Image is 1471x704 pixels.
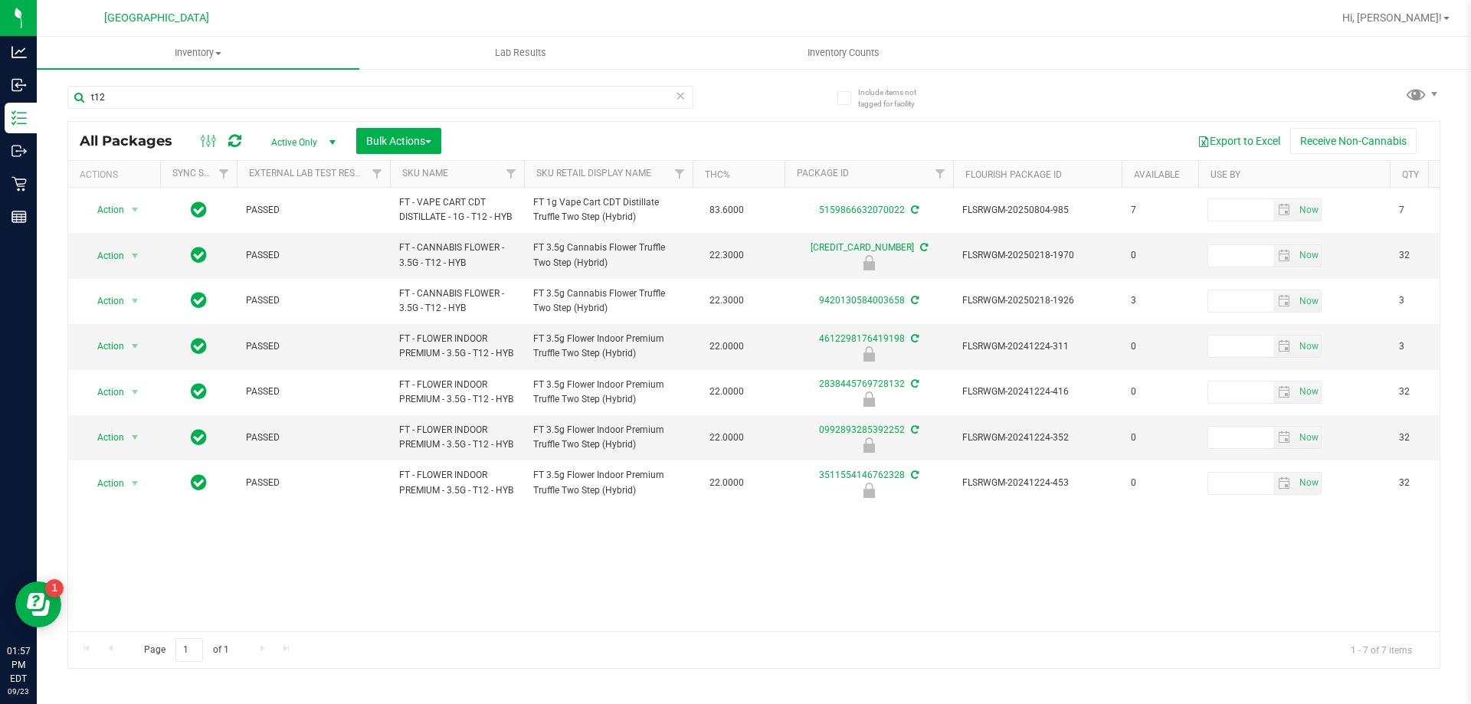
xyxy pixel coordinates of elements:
[962,431,1112,445] span: FLSRWGM-20241224-352
[67,86,693,109] input: Search Package ID, Item Name, SKU, Lot or Part Number...
[366,135,431,147] span: Bulk Actions
[246,431,381,445] span: PASSED
[1296,244,1322,267] span: Set Current date
[702,427,752,449] span: 22.0000
[782,346,955,362] div: Newly Received
[84,336,125,357] span: Action
[667,161,693,187] a: Filter
[819,424,905,435] a: 0992893285392252
[80,169,154,180] div: Actions
[1131,203,1189,218] span: 7
[84,427,125,448] span: Action
[1296,336,1321,357] span: select
[909,424,919,435] span: Sync from Compliance System
[7,644,30,686] p: 01:57 PM EDT
[819,333,905,344] a: 4612298176419198
[37,37,359,69] a: Inventory
[705,169,730,180] a: THC%
[819,205,905,215] a: 5159866632070022
[1399,293,1457,308] span: 3
[131,638,241,662] span: Page of 1
[126,336,145,357] span: select
[782,255,955,270] div: Newly Received
[962,293,1112,308] span: FLSRWGM-20250218-1926
[1399,339,1457,354] span: 3
[858,87,935,110] span: Include items not tagged for facility
[191,472,207,493] span: In Sync
[1338,638,1424,661] span: 1 - 7 of 7 items
[11,176,27,192] inline-svg: Retail
[1399,385,1457,399] span: 32
[399,378,515,407] span: FT - FLOWER INDOOR PREMIUM - 3.5G - T12 - HYB
[1273,290,1296,312] span: select
[1273,427,1296,448] span: select
[126,199,145,221] span: select
[1211,169,1240,180] a: Use By
[11,110,27,126] inline-svg: Inventory
[909,205,919,215] span: Sync from Compliance System
[962,248,1112,263] span: FLSRWGM-20250218-1970
[1188,128,1290,154] button: Export to Excel
[782,437,955,453] div: Newly Received
[1296,199,1321,221] span: select
[399,423,515,452] span: FT - FLOWER INDOOR PREMIUM - 3.5G - T12 - HYB
[702,472,752,494] span: 22.0000
[365,161,390,187] a: Filter
[126,290,145,312] span: select
[962,385,1112,399] span: FLSRWGM-20241224-416
[246,385,381,399] span: PASSED
[702,244,752,267] span: 22.3000
[909,333,919,344] span: Sync from Compliance System
[533,241,683,270] span: FT 3.5g Cannabis Flower Truffle Two Step (Hybrid)
[84,245,125,267] span: Action
[1296,381,1322,403] span: Set Current date
[126,427,145,448] span: select
[533,195,683,224] span: FT 1g Vape Cart CDT Distillate Truffle Two Step (Hybrid)
[1131,385,1189,399] span: 0
[246,476,381,490] span: PASSED
[399,195,515,224] span: FT - VAPE CART CDT DISTILLATE - 1G - T12 - HYB
[1342,11,1442,24] span: Hi, [PERSON_NAME]!
[80,133,188,149] span: All Packages
[11,143,27,159] inline-svg: Outbound
[126,381,145,403] span: select
[15,581,61,627] iframe: Resource center
[819,470,905,480] a: 3511554146762328
[819,295,905,306] a: 9420130584003658
[45,579,64,598] iframe: Resource center unread badge
[1273,381,1296,403] span: select
[819,378,905,389] a: 2838445769728132
[191,244,207,266] span: In Sync
[191,199,207,221] span: In Sync
[474,46,567,60] span: Lab Results
[1290,128,1417,154] button: Receive Non-Cannabis
[1296,336,1322,358] span: Set Current date
[11,77,27,93] inline-svg: Inbound
[1296,199,1322,221] span: Set Current date
[965,169,1062,180] a: Flourish Package ID
[359,37,682,69] a: Lab Results
[249,168,369,178] a: External Lab Test Result
[1296,290,1322,313] span: Set Current date
[126,473,145,494] span: select
[84,199,125,221] span: Action
[211,161,237,187] a: Filter
[246,293,381,308] span: PASSED
[84,473,125,494] span: Action
[1296,473,1321,494] span: select
[399,241,515,270] span: FT - CANNABIS FLOWER - 3.5G - T12 - HYB
[84,290,125,312] span: Action
[246,339,381,354] span: PASSED
[1273,245,1296,267] span: select
[533,468,683,497] span: FT 3.5g Flower Indoor Premium Truffle Two Step (Hybrid)
[675,86,686,106] span: Clear
[1296,381,1321,403] span: select
[1296,290,1321,312] span: select
[1273,336,1296,357] span: select
[1296,427,1321,448] span: select
[1131,339,1189,354] span: 0
[1399,431,1457,445] span: 32
[356,128,441,154] button: Bulk Actions
[702,336,752,358] span: 22.0000
[1134,169,1180,180] a: Available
